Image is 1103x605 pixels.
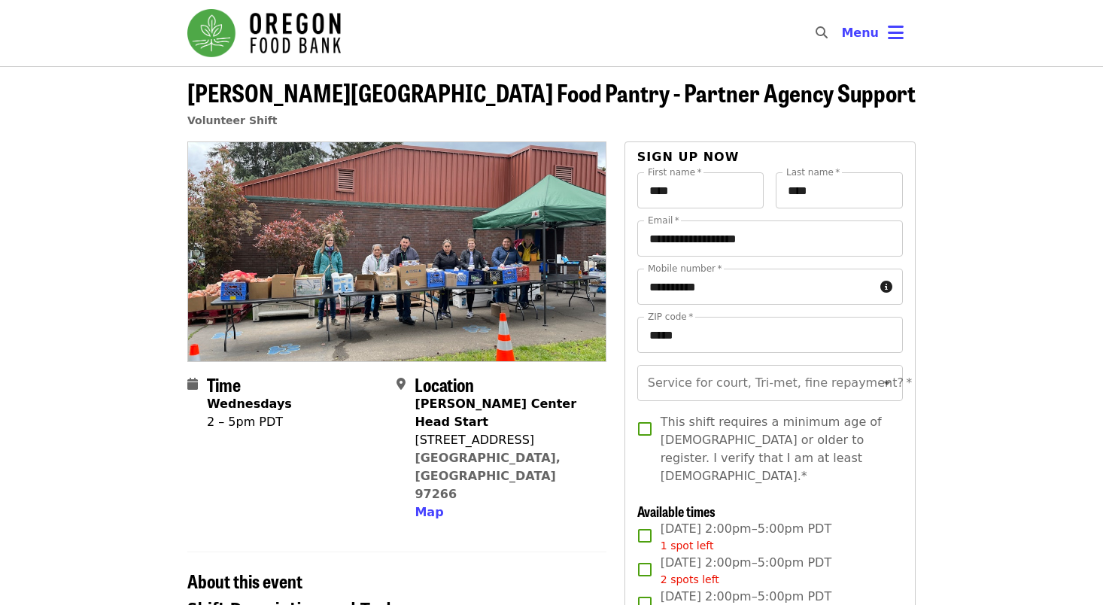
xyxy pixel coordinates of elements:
[207,371,241,397] span: Time
[877,372,898,394] button: Open
[661,540,714,552] span: 1 spot left
[816,26,828,40] i: search icon
[207,397,292,411] strong: Wednesdays
[648,264,722,273] label: Mobile number
[187,377,198,391] i: calendar icon
[786,168,840,177] label: Last name
[661,573,719,585] span: 2 spots left
[207,413,292,431] div: 2 – 5pm PDT
[397,377,406,391] i: map-marker-alt icon
[187,567,302,594] span: About this event
[415,503,443,521] button: Map
[661,554,831,588] span: [DATE] 2:00pm–5:00pm PDT
[415,397,576,429] strong: [PERSON_NAME] Center Head Start
[661,413,891,485] span: This shift requires a minimum age of [DEMOGRAPHIC_DATA] or older to register. I verify that I am ...
[415,371,474,397] span: Location
[648,216,679,225] label: Email
[841,26,879,40] span: Menu
[188,142,606,360] img: Kelly Elementary School Food Pantry - Partner Agency Support organized by Oregon Food Bank
[637,317,903,353] input: ZIP code
[661,520,831,554] span: [DATE] 2:00pm–5:00pm PDT
[637,150,740,164] span: Sign up now
[880,280,892,294] i: circle-info icon
[837,15,849,51] input: Search
[637,501,716,521] span: Available times
[415,431,594,449] div: [STREET_ADDRESS]
[648,312,693,321] label: ZIP code
[637,220,903,257] input: Email
[187,74,916,110] span: [PERSON_NAME][GEOGRAPHIC_DATA] Food Pantry - Partner Agency Support
[888,22,904,44] i: bars icon
[637,172,764,208] input: First name
[776,172,903,208] input: Last name
[187,9,341,57] img: Oregon Food Bank - Home
[187,114,278,126] a: Volunteer Shift
[648,168,702,177] label: First name
[829,15,916,51] button: Toggle account menu
[415,451,561,501] a: [GEOGRAPHIC_DATA], [GEOGRAPHIC_DATA] 97266
[637,269,874,305] input: Mobile number
[415,505,443,519] span: Map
